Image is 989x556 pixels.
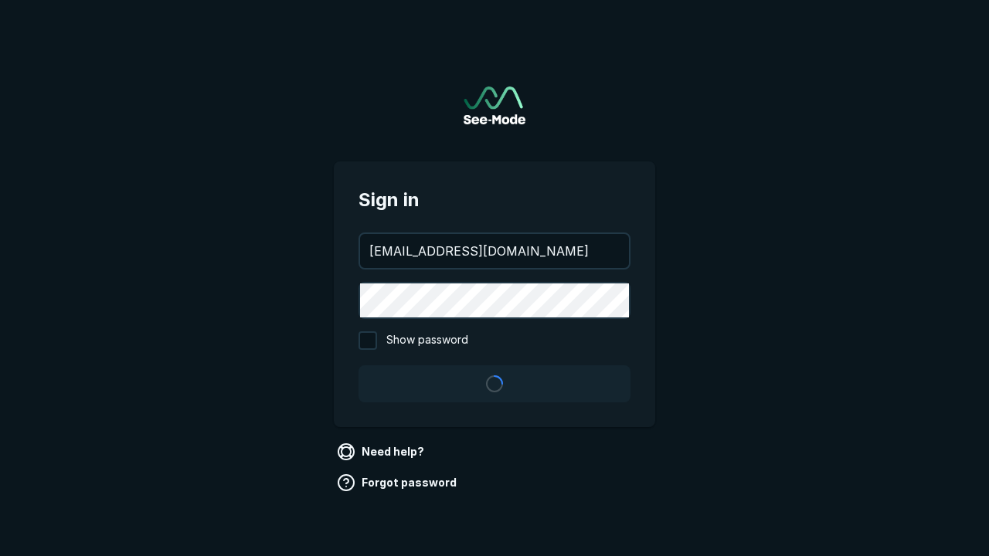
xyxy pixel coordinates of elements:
a: Forgot password [334,470,463,495]
span: Sign in [359,186,630,214]
a: Need help? [334,439,430,464]
a: Go to sign in [464,86,525,124]
span: Show password [386,331,468,350]
img: See-Mode Logo [464,86,525,124]
input: your@email.com [360,234,629,268]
